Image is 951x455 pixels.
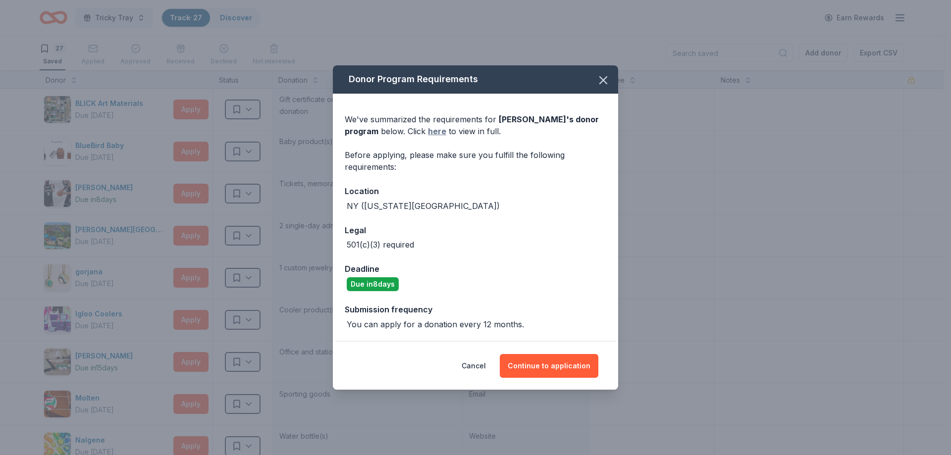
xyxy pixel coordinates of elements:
button: Continue to application [500,354,598,378]
a: here [428,125,446,137]
div: Legal [345,224,606,237]
div: Due in 8 days [347,277,399,291]
div: Donor Program Requirements [333,65,618,94]
div: Before applying, please make sure you fulfill the following requirements: [345,149,606,173]
div: Deadline [345,262,606,275]
div: You can apply for a donation every 12 months. [347,318,524,330]
div: NY ([US_STATE][GEOGRAPHIC_DATA]) [347,200,500,212]
div: 501(c)(3) required [347,239,414,251]
div: Submission frequency [345,303,606,316]
button: Cancel [462,354,486,378]
div: Location [345,185,606,198]
div: We've summarized the requirements for below. Click to view in full. [345,113,606,137]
